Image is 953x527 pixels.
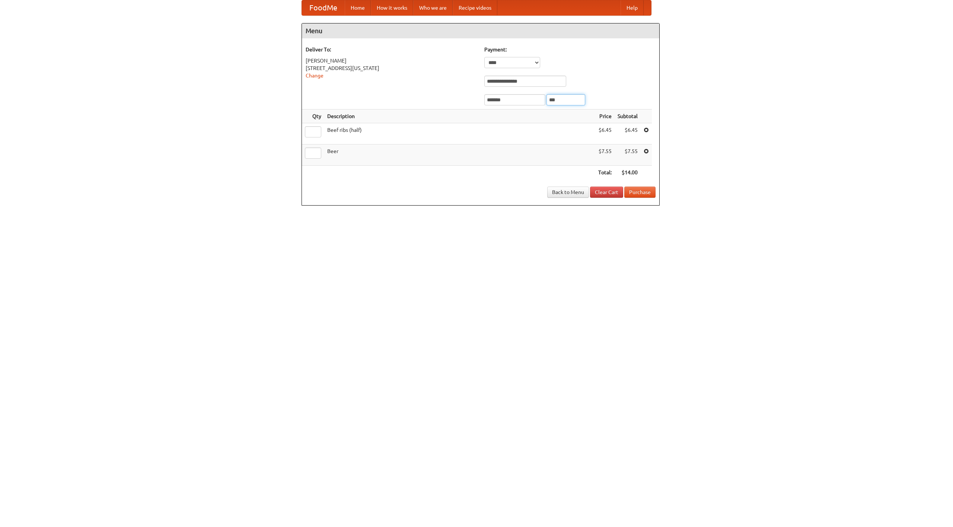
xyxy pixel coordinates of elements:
[615,166,641,180] th: $14.00
[615,123,641,145] td: $6.45
[324,123,595,145] td: Beef ribs (half)
[595,109,615,123] th: Price
[590,187,623,198] a: Clear Cart
[302,23,659,38] h4: Menu
[371,0,413,15] a: How it works
[302,0,345,15] a: FoodMe
[621,0,644,15] a: Help
[615,109,641,123] th: Subtotal
[306,73,323,79] a: Change
[595,166,615,180] th: Total:
[615,145,641,166] td: $7.55
[306,64,477,72] div: [STREET_ADDRESS][US_STATE]
[595,145,615,166] td: $7.55
[413,0,453,15] a: Who we are
[547,187,589,198] a: Back to Menu
[484,46,656,53] h5: Payment:
[306,46,477,53] h5: Deliver To:
[624,187,656,198] button: Purchase
[345,0,371,15] a: Home
[595,123,615,145] td: $6.45
[453,0,497,15] a: Recipe videos
[302,109,324,123] th: Qty
[306,57,477,64] div: [PERSON_NAME]
[324,109,595,123] th: Description
[324,145,595,166] td: Beer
